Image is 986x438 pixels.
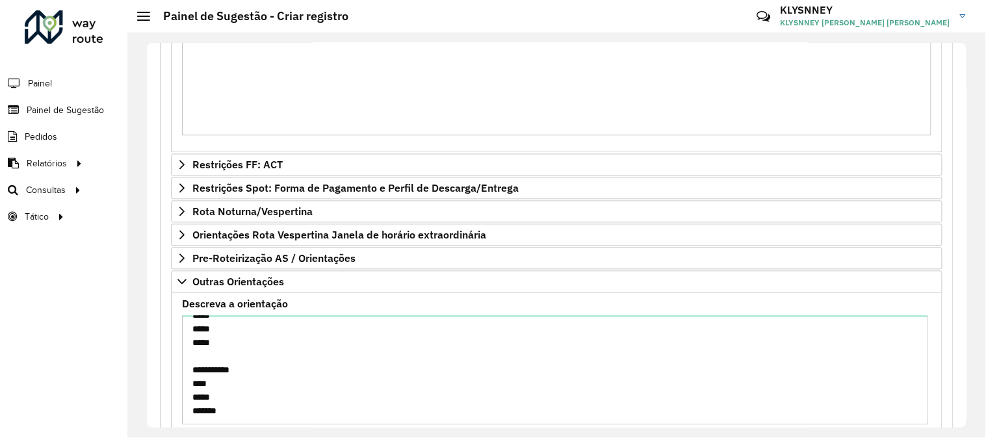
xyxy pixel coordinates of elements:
[192,183,519,194] span: Restrições Spot: Forma de Pagamento e Perfil de Descarga/Entrega
[150,9,348,23] h2: Painel de Sugestão - Criar registro
[781,4,950,16] h3: KLYSNNEY
[171,177,942,200] a: Restrições Spot: Forma de Pagamento e Perfil de Descarga/Entrega
[192,160,283,170] span: Restrições FF: ACT
[171,154,942,176] a: Restrições FF: ACT
[27,157,67,170] span: Relatórios
[25,210,49,224] span: Tático
[28,77,52,90] span: Painel
[192,230,486,240] span: Orientações Rota Vespertina Janela de horário extraordinária
[192,207,313,217] span: Rota Noturna/Vespertina
[749,3,777,31] a: Contato Rápido
[26,183,66,197] span: Consultas
[781,17,950,29] span: KLYSNNEY [PERSON_NAME] [PERSON_NAME]
[182,296,288,312] label: Descreva a orientação
[25,130,57,144] span: Pedidos
[171,224,942,246] a: Orientações Rota Vespertina Janela de horário extraordinária
[171,271,942,293] a: Outras Orientações
[192,277,284,287] span: Outras Orientações
[171,201,942,223] a: Rota Noturna/Vespertina
[192,253,356,264] span: Pre-Roteirização AS / Orientações
[27,103,104,117] span: Painel de Sugestão
[171,248,942,270] a: Pre-Roteirização AS / Orientações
